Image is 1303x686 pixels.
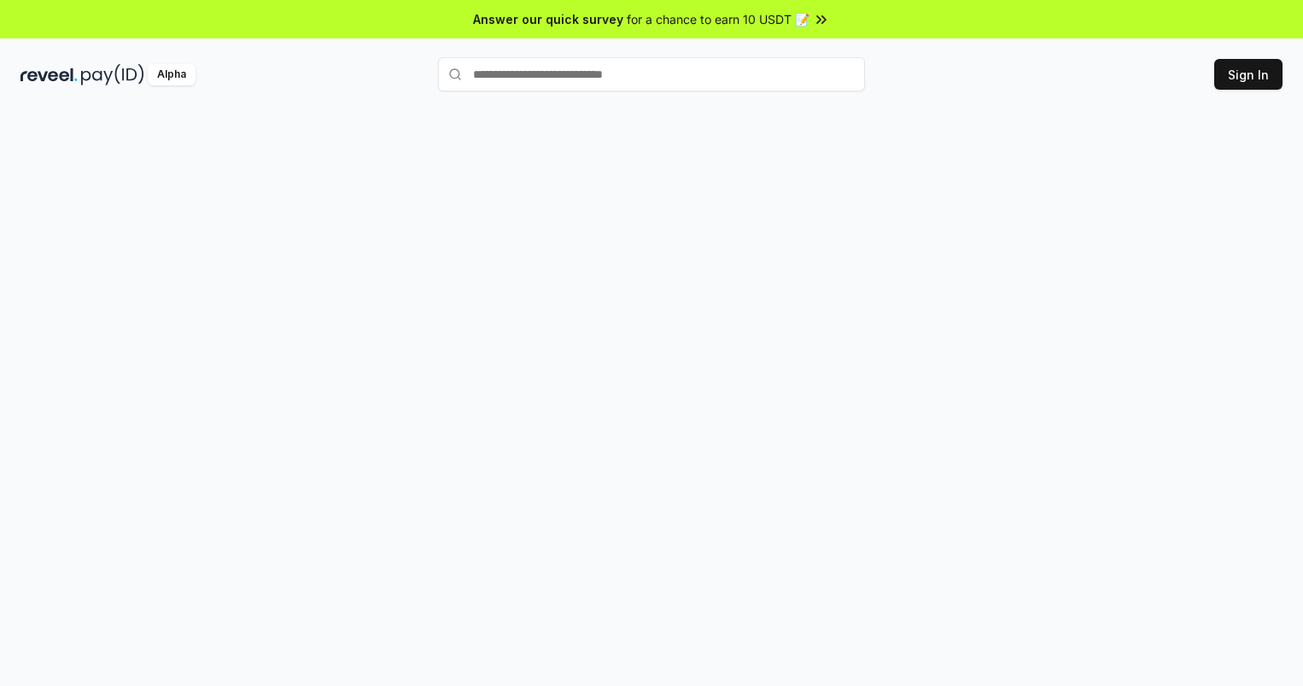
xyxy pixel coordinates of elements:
div: Alpha [148,64,196,85]
img: pay_id [81,64,144,85]
button: Sign In [1214,59,1283,90]
span: Answer our quick survey [473,10,623,28]
span: for a chance to earn 10 USDT 📝 [627,10,809,28]
img: reveel_dark [20,64,78,85]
